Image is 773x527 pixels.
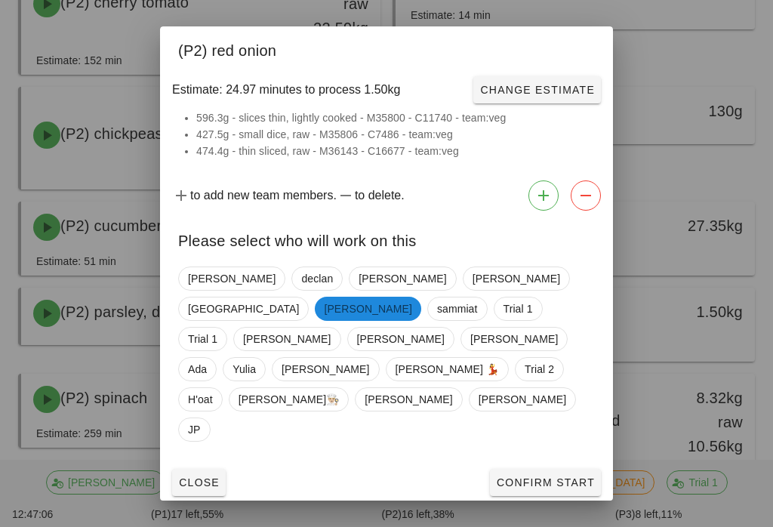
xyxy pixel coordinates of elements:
span: Estimate: 24.97 minutes to process 1.50kg [172,81,400,99]
li: 596.3g - slices thin, lightly cooked - M35800 - C11740 - team:veg [196,109,595,126]
span: [PERSON_NAME] [324,297,411,321]
span: H'oat [188,388,213,411]
div: Please select who will work on this [160,217,613,260]
span: Confirm Start [496,476,595,488]
span: Close [178,476,220,488]
span: Trial 1 [504,297,533,320]
span: Trial 1 [188,328,217,350]
button: Confirm Start [490,469,601,496]
span: [PERSON_NAME] [479,388,566,411]
span: JP [188,418,201,441]
span: [PERSON_NAME] [188,267,276,290]
span: [PERSON_NAME]👨🏼‍🍳 [239,388,340,411]
span: [PERSON_NAME] [357,328,445,350]
span: Yulia [233,358,256,381]
span: [GEOGRAPHIC_DATA] [188,297,299,320]
div: (P2) red onion [160,26,613,70]
span: [PERSON_NAME] [359,267,446,290]
button: Close [172,469,226,496]
span: declan [301,267,333,290]
li: 427.5g - small dice, raw - M35806 - C7486 - team:veg [196,126,595,143]
div: to add new team members. to delete. [160,174,613,217]
span: [PERSON_NAME] [470,328,558,350]
li: 474.4g - thin sliced, raw - M36143 - C16677 - team:veg [196,143,595,159]
span: sammiat [437,297,478,320]
span: [PERSON_NAME] 💃 [396,358,500,381]
button: Change Estimate [473,76,601,103]
span: Change Estimate [479,84,595,96]
span: [PERSON_NAME] [243,328,331,350]
span: [PERSON_NAME] [473,267,560,290]
span: Trial 2 [525,358,554,381]
span: [PERSON_NAME] [365,388,452,411]
span: Ada [188,358,207,381]
span: [PERSON_NAME] [282,358,369,381]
